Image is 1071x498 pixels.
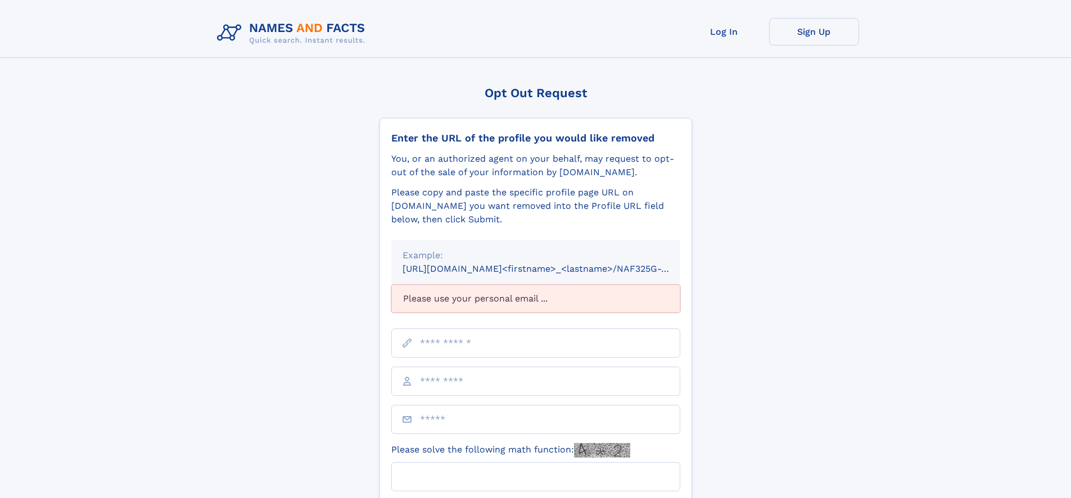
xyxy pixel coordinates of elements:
a: Sign Up [769,18,859,45]
div: You, or an authorized agent on your behalf, may request to opt-out of the sale of your informatio... [391,152,680,179]
small: [URL][DOMAIN_NAME]<firstname>_<lastname>/NAF325G-xxxxxxxx [403,263,702,274]
div: Please copy and paste the specific profile page URL on [DOMAIN_NAME] you want removed into the Pr... [391,186,680,226]
label: Please solve the following math function: [391,443,630,458]
div: Example: [403,249,669,262]
div: Please use your personal email ... [391,285,680,313]
div: Opt Out Request [379,86,692,100]
div: Enter the URL of the profile you would like removed [391,132,680,144]
a: Log In [679,18,769,45]
img: Logo Names and Facts [213,18,374,48]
